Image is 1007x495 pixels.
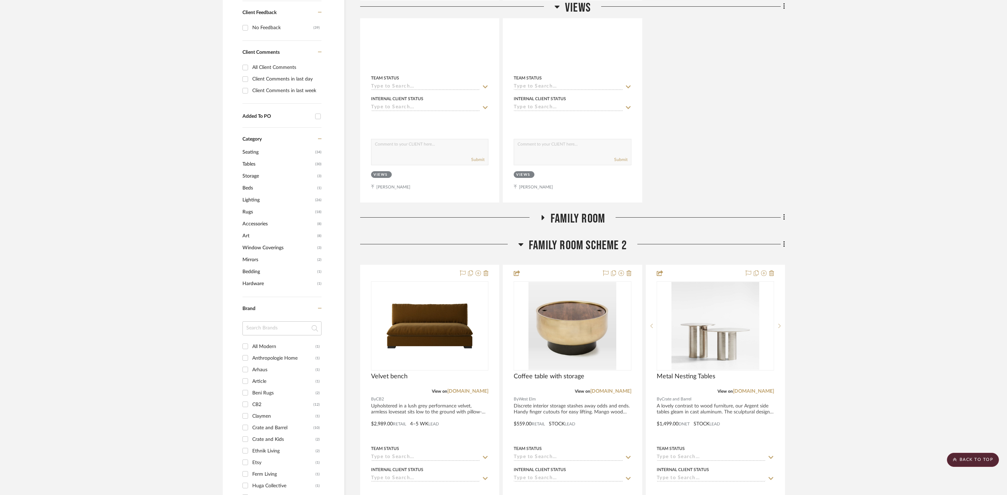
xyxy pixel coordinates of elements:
[371,75,399,81] div: Team Status
[514,373,584,380] span: Coffee table with storage
[514,75,542,81] div: Team Status
[514,396,519,403] span: By
[447,389,488,394] a: [DOMAIN_NAME]
[242,230,316,242] span: Art
[551,211,605,226] span: Family Room
[242,321,321,335] input: Search Brands
[315,206,321,218] span: (18)
[317,266,321,277] span: (1)
[313,399,320,410] div: (12)
[242,278,316,290] span: Hardware
[315,147,321,158] span: (34)
[316,480,320,491] div: (1)
[242,206,313,218] span: Rugs
[371,84,480,90] input: Type to Search…
[313,22,320,33] div: (39)
[317,278,321,289] span: (1)
[317,230,321,242] span: (8)
[242,158,313,170] span: Tables
[386,282,474,370] img: Velvet bench
[717,389,733,393] span: View on
[317,182,321,194] span: (1)
[590,389,631,394] a: [DOMAIN_NAME]
[371,445,399,452] div: Team Status
[252,411,316,422] div: Claymen
[317,254,321,265] span: (2)
[947,453,999,467] scroll-to-top-button: BACK TO TOP
[242,182,316,194] span: Beds
[317,242,321,253] span: (3)
[432,389,447,393] span: View on
[316,341,320,352] div: (1)
[514,282,631,370] div: 0
[252,62,320,73] div: All Client Comments
[252,73,320,85] div: Client Comments in last day
[252,364,316,375] div: Arhaus
[657,454,766,461] input: Type to Search…
[242,194,313,206] span: Lighting
[252,457,316,468] div: Etsy
[514,96,566,102] div: Internal Client Status
[657,467,709,473] div: Internal Client Status
[371,96,423,102] div: Internal Client Status
[242,10,277,15] span: Client Feedback
[316,411,320,422] div: (1)
[575,389,590,393] span: View on
[371,104,480,111] input: Type to Search…
[516,172,530,178] div: Views
[529,238,627,253] span: Family Room Scheme 2
[316,376,320,387] div: (1)
[252,469,316,480] div: Ferm Living
[657,445,685,452] div: Team Status
[242,170,316,182] span: Storage
[316,364,320,375] div: (1)
[242,254,316,266] span: Mirrors
[371,373,408,380] span: Velvet bench
[316,434,320,445] div: (2)
[313,422,320,433] div: (10)
[252,22,313,33] div: No Feedback
[252,353,316,364] div: Anthropologie Home
[242,50,280,55] span: Client Comments
[657,373,715,380] span: Metal Nesting Tables
[371,454,480,461] input: Type to Search…
[252,399,313,410] div: CB2
[514,445,542,452] div: Team Status
[519,396,536,403] span: West Elm
[252,85,320,96] div: Client Comments in last week
[252,387,316,399] div: Beni Rugs
[316,387,320,399] div: (2)
[471,156,485,163] button: Submit
[242,242,316,254] span: Window Coverings
[242,306,255,311] span: Brand
[316,445,320,457] div: (2)
[252,376,316,387] div: Article
[242,266,316,278] span: Bedding
[242,146,313,158] span: Seating
[671,282,759,370] img: Metal Nesting Tables
[514,84,623,90] input: Type to Search…
[317,218,321,230] span: (8)
[514,104,623,111] input: Type to Search…
[376,396,384,403] span: CB2
[373,172,388,178] div: Views
[371,282,488,370] div: 0
[514,475,623,482] input: Type to Search…
[371,467,423,473] div: Internal Client Status
[252,422,313,433] div: Crate and Barrel
[614,156,628,163] button: Submit
[252,341,316,352] div: All Modern
[317,171,321,182] span: (3)
[242,114,312,120] div: Added To PO
[514,454,623,461] input: Type to Search…
[528,282,616,370] img: Coffee table with storage
[252,480,316,491] div: Huga Collective
[252,445,316,457] div: Ethnik Living
[371,396,376,403] span: By
[514,467,566,473] div: Internal Client Status
[657,396,662,403] span: By
[316,353,320,364] div: (1)
[316,457,320,468] div: (1)
[733,389,774,394] a: [DOMAIN_NAME]
[242,136,262,142] span: Category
